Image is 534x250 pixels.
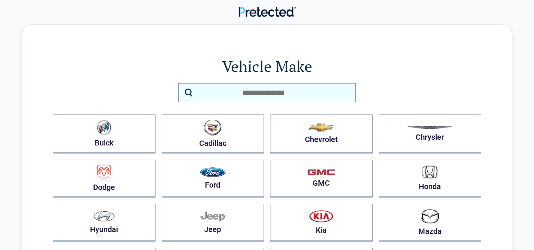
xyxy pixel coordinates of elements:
button: Kia [270,204,373,242]
button: Cadillac [162,114,264,154]
h1: Vehicle Make [53,56,481,77]
button: Ford [162,160,264,198]
button: Chevrolet [270,114,373,154]
button: Buick [53,114,156,154]
button: Chrysler [379,114,482,154]
button: Jeep [162,204,264,242]
button: Hyundai [53,204,156,242]
button: Mazda [379,204,482,242]
button: Dodge [53,160,156,198]
button: Honda [379,160,482,198]
button: GMC [270,160,373,198]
